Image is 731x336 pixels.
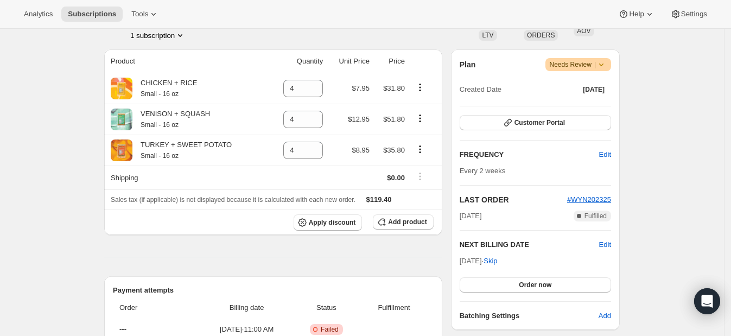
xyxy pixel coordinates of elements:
span: Help [629,10,644,18]
span: AOV [577,27,590,35]
span: Skip [484,256,497,267]
div: Open Intercom Messenger [694,288,720,314]
h2: LAST ORDER [460,194,567,205]
button: Add [592,307,618,325]
img: product img [111,78,132,99]
button: Subscriptions [61,7,123,22]
span: $12.95 [348,115,370,123]
button: Add product [373,214,433,230]
th: Price [373,49,408,73]
button: Edit [599,239,611,250]
span: Billing date [202,302,292,313]
span: ORDERS [527,31,555,39]
button: Product actions [130,30,186,41]
button: [DATE] [576,82,611,97]
button: Product actions [411,112,429,124]
button: Help [612,7,661,22]
button: Customer Portal [460,115,611,130]
span: $119.40 [366,195,392,204]
h2: Plan [460,59,476,70]
button: Skip [477,252,504,270]
span: Subscriptions [68,10,116,18]
th: Shipping [104,166,269,189]
span: [DATE] [583,85,605,94]
button: Tools [125,7,166,22]
button: Product actions [411,81,429,93]
span: Customer Portal [514,118,565,127]
span: Settings [681,10,707,18]
div: CHICKEN + RICE [132,78,197,99]
span: LTV [482,31,493,39]
button: #WYN202325 [567,194,611,205]
button: Apply discount [294,214,363,231]
span: [DATE] [460,211,482,221]
h6: Batching Settings [460,310,599,321]
span: Order now [519,281,551,289]
button: Product actions [411,143,429,155]
a: #WYN202325 [567,195,611,204]
span: $51.80 [383,115,405,123]
button: Order now [460,277,611,293]
small: Small - 16 oz [141,121,179,129]
th: Quantity [269,49,327,73]
span: Fulfillment [361,302,427,313]
h2: FREQUENCY [460,149,599,160]
div: TURKEY + SWEET POTATO [132,140,232,161]
span: Every 2 weeks [460,167,506,175]
span: Needs Review [550,59,607,70]
div: VENISON + SQUASH [132,109,210,130]
h2: Payment attempts [113,285,434,296]
span: Sales tax (if applicable) is not displayed because it is calculated with each new order. [111,196,355,204]
span: $35.80 [383,146,405,154]
span: Failed [321,325,339,334]
th: Product [104,49,269,73]
span: $0.00 [387,174,405,182]
span: $8.95 [352,146,370,154]
span: Tools [131,10,148,18]
button: Shipping actions [411,170,429,182]
span: Apply discount [309,218,356,227]
button: Edit [593,146,618,163]
button: Analytics [17,7,59,22]
span: Add product [388,218,427,226]
h2: NEXT BILLING DATE [460,239,599,250]
span: --- [119,325,126,333]
th: Order [113,296,199,320]
th: Unit Price [326,49,373,73]
button: Settings [664,7,714,22]
span: [DATE] · 11:00 AM [202,324,292,335]
span: $31.80 [383,84,405,92]
span: Fulfilled [584,212,607,220]
span: Add [599,310,611,321]
span: Status [298,302,355,313]
span: | [594,60,596,69]
span: Analytics [24,10,53,18]
img: product img [111,109,132,130]
span: Created Date [460,84,501,95]
span: [DATE] · [460,257,498,265]
span: Edit [599,149,611,160]
small: Small - 16 oz [141,152,179,160]
small: Small - 16 oz [141,90,179,98]
span: $7.95 [352,84,370,92]
img: product img [111,140,132,161]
